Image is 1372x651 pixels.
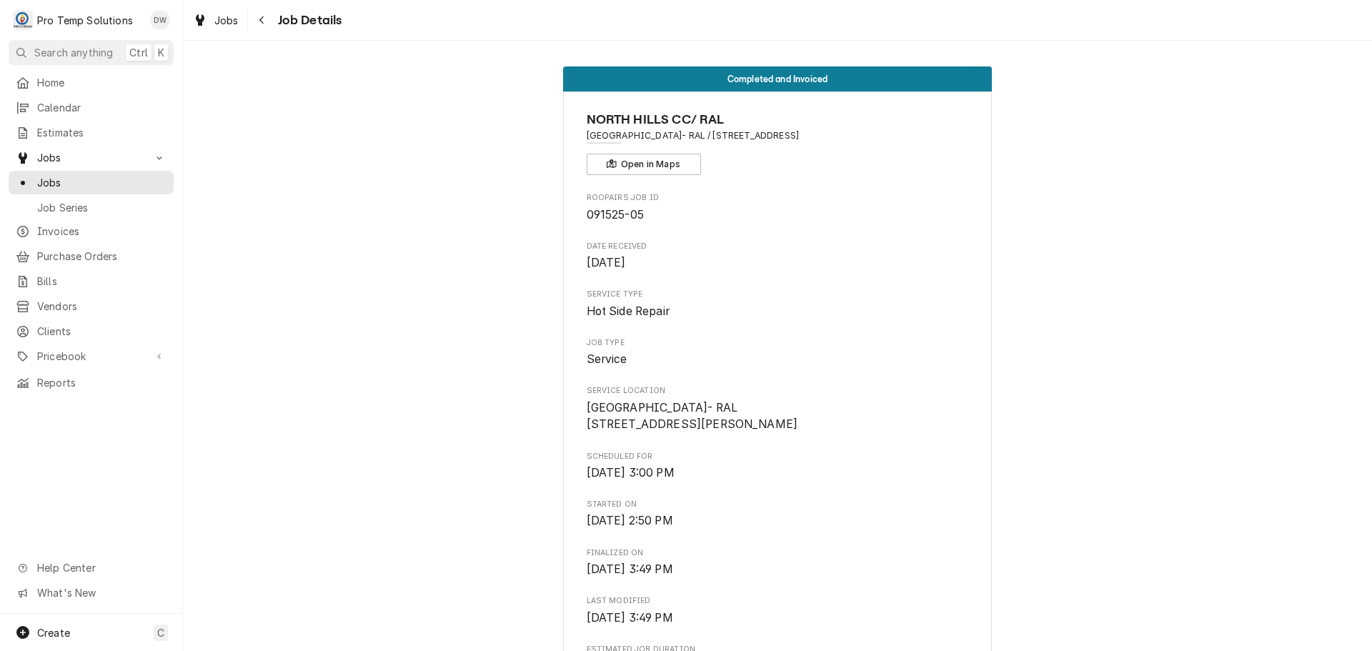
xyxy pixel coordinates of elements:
[587,562,673,576] span: [DATE] 3:49 PM
[587,256,626,269] span: [DATE]
[587,352,627,366] span: Service
[37,200,166,215] span: Job Series
[587,399,969,433] span: Service Location
[587,610,969,627] span: Last Modified
[587,401,798,432] span: [GEOGRAPHIC_DATA]- RAL [STREET_ADDRESS][PERSON_NAME]
[587,110,969,129] span: Name
[587,129,969,142] span: Address
[587,561,969,578] span: Finalized On
[587,547,969,578] div: Finalized On
[37,585,165,600] span: What's New
[587,466,675,479] span: [DATE] 3:00 PM
[9,344,174,368] a: Go to Pricebook
[37,627,70,639] span: Create
[37,274,166,289] span: Bills
[587,192,969,204] span: Roopairs Job ID
[9,71,174,94] a: Home
[587,499,969,510] span: Started On
[9,244,174,268] a: Purchase Orders
[187,9,244,32] a: Jobs
[9,371,174,394] a: Reports
[9,294,174,318] a: Vendors
[37,224,166,239] span: Invoices
[37,100,166,115] span: Calendar
[37,560,165,575] span: Help Center
[587,464,969,482] span: Scheduled For
[37,175,166,190] span: Jobs
[251,9,274,31] button: Navigate back
[587,385,969,397] span: Service Location
[37,299,166,314] span: Vendors
[13,10,33,30] div: Pro Temp Solutions's Avatar
[9,196,174,219] a: Job Series
[587,289,969,300] span: Service Type
[37,349,145,364] span: Pricebook
[37,13,133,28] div: Pro Temp Solutions
[727,74,828,84] span: Completed and Invoiced
[37,75,166,90] span: Home
[37,150,145,165] span: Jobs
[37,249,166,264] span: Purchase Orders
[587,110,969,175] div: Client Information
[587,208,644,222] span: 091525-05
[9,121,174,144] a: Estimates
[587,514,673,527] span: [DATE] 2:50 PM
[37,125,166,140] span: Estimates
[34,45,113,60] span: Search anything
[587,451,969,482] div: Scheduled For
[587,254,969,272] span: Date Received
[587,289,969,319] div: Service Type
[37,375,166,390] span: Reports
[587,611,673,625] span: [DATE] 3:49 PM
[13,10,33,30] div: P
[150,10,170,30] div: Dana Williams's Avatar
[587,351,969,368] span: Job Type
[563,66,992,91] div: Status
[587,512,969,530] span: Started On
[587,499,969,530] div: Started On
[150,10,170,30] div: DW
[9,96,174,119] a: Calendar
[587,303,969,320] span: Service Type
[587,337,969,349] span: Job Type
[587,451,969,462] span: Scheduled For
[129,45,148,60] span: Ctrl
[587,595,969,607] span: Last Modified
[9,40,174,65] button: Search anythingCtrlK
[157,625,164,640] span: C
[587,337,969,368] div: Job Type
[587,154,701,175] button: Open in Maps
[158,45,164,60] span: K
[9,146,174,169] a: Go to Jobs
[587,547,969,559] span: Finalized On
[587,241,969,272] div: Date Received
[9,581,174,605] a: Go to What's New
[587,595,969,626] div: Last Modified
[37,324,166,339] span: Clients
[9,319,174,343] a: Clients
[214,13,239,28] span: Jobs
[9,171,174,194] a: Jobs
[9,269,174,293] a: Bills
[9,556,174,580] a: Go to Help Center
[274,11,342,30] span: Job Details
[587,385,969,433] div: Service Location
[9,219,174,243] a: Invoices
[587,207,969,224] span: Roopairs Job ID
[587,192,969,223] div: Roopairs Job ID
[587,241,969,252] span: Date Received
[587,304,670,318] span: Hot Side Repair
